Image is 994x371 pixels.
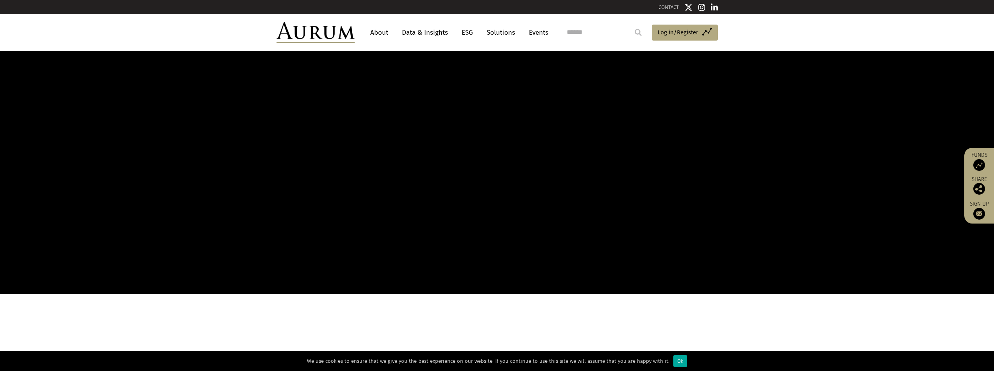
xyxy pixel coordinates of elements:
a: Log in/Register [652,25,718,41]
input: Submit [630,25,646,40]
div: Ok [673,355,687,367]
span: Log in/Register [658,28,698,37]
a: Sign up [968,201,990,220]
a: ESG [458,25,477,40]
a: Funds [968,152,990,171]
a: About [366,25,392,40]
img: Share this post [973,183,985,195]
a: CONTACT [659,4,679,10]
a: Data & Insights [398,25,452,40]
a: Solutions [483,25,519,40]
img: Instagram icon [698,4,705,11]
div: Share [968,177,990,195]
a: Events [525,25,548,40]
img: Aurum [277,22,355,43]
img: Access Funds [973,159,985,171]
img: Twitter icon [685,4,692,11]
img: Linkedin icon [711,4,718,11]
img: Sign up to our newsletter [973,208,985,220]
